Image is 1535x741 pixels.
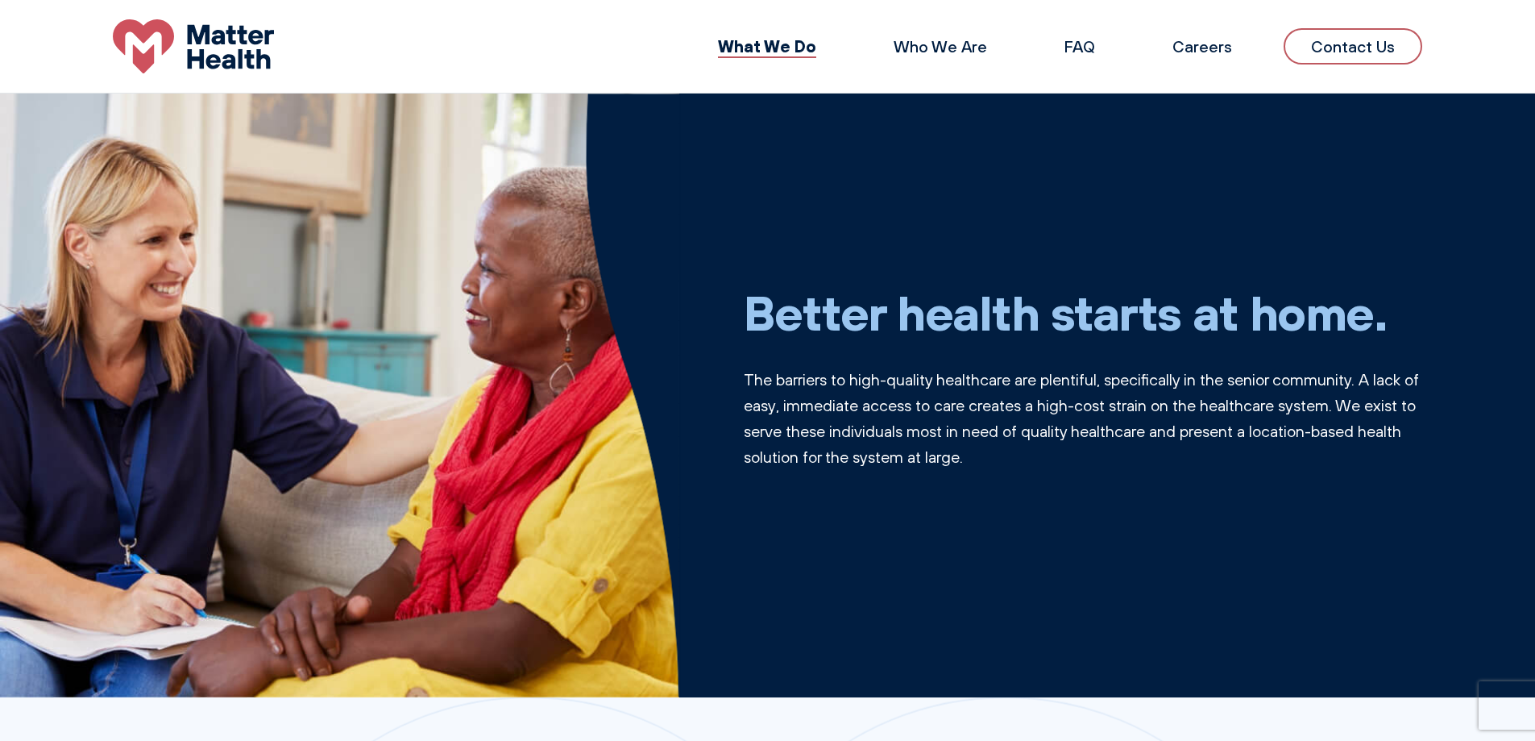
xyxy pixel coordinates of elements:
[744,367,1423,470] p: The barriers to high-quality healthcare are plentiful, specifically in the senior community. A la...
[718,35,816,56] a: What We Do
[894,36,987,56] a: Who We Are
[744,283,1423,341] h1: Better health starts at home.
[1284,28,1422,65] a: Contact Us
[1172,36,1232,56] a: Careers
[1064,36,1095,56] a: FAQ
